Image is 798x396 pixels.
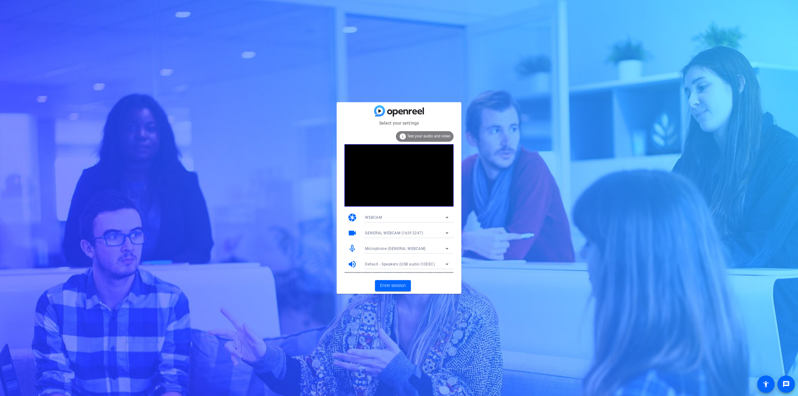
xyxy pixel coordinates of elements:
[348,260,357,269] mat-icon: volume_up
[348,228,357,238] mat-icon: videocam
[380,282,406,289] span: Enter session
[365,246,426,251] span: Microphone (GENERAL WEBCAM)
[365,231,423,235] span: GENERAL WEBCAM (1b3f:2247)
[782,380,790,388] mat-icon: message
[348,213,357,222] mat-icon: camera
[365,262,435,266] span: Default - Speakers (USB audio CODEC)
[375,280,411,291] button: Enter session
[365,215,382,220] span: WEBCAM
[348,244,357,253] mat-icon: mic_none
[374,105,424,116] img: blue-gradient.svg
[762,380,770,388] mat-icon: accessibility
[337,120,461,126] mat-card-subtitle: Select your settings
[407,134,450,138] span: Test your audio and video
[399,133,406,140] mat-icon: info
